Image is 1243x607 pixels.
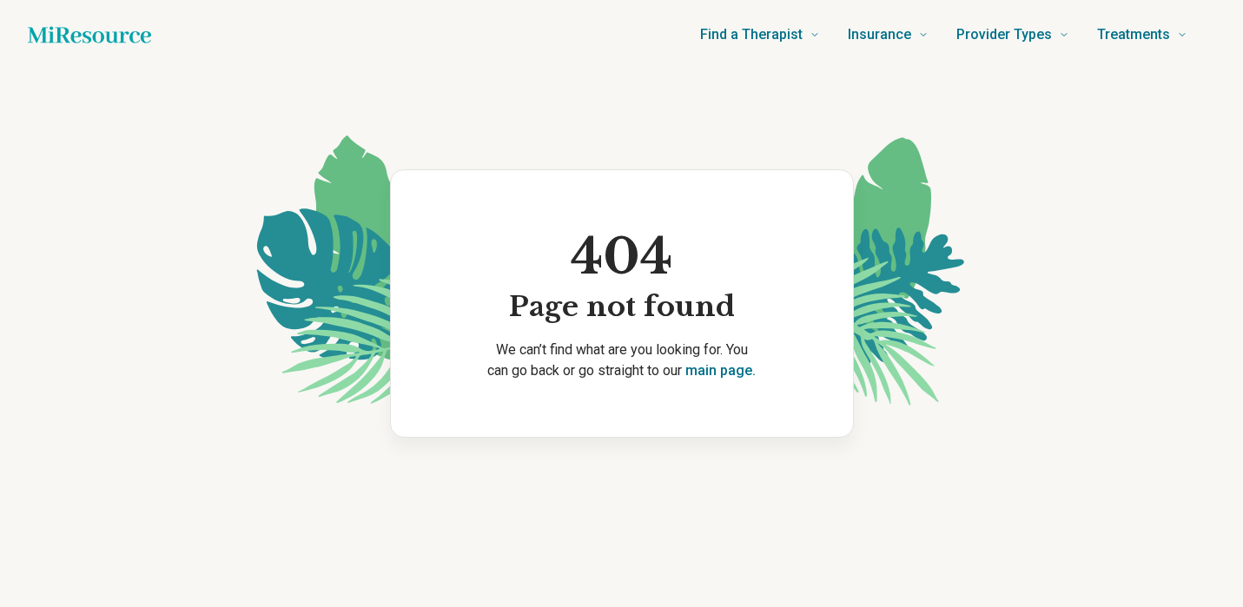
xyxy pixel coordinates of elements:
span: Page not found [509,289,735,326]
span: Insurance [848,23,911,47]
span: Find a Therapist [700,23,803,47]
p: We can’t find what are you looking for. You can go back or go straight to our [419,340,825,381]
a: main page. [685,362,756,379]
span: 404 [509,226,735,289]
a: Home page [28,17,151,52]
span: Treatments [1097,23,1170,47]
span: Provider Types [956,23,1052,47]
